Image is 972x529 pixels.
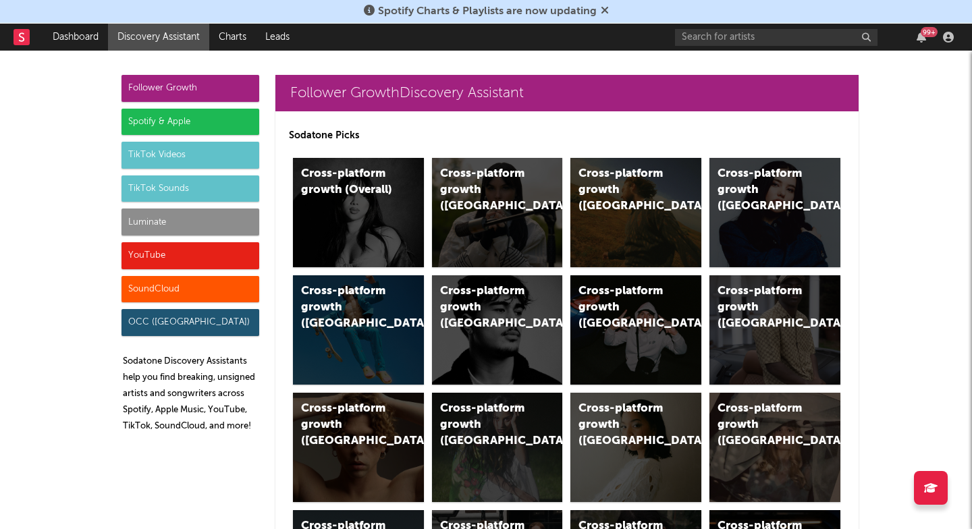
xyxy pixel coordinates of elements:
a: Cross-platform growth ([GEOGRAPHIC_DATA]) [709,158,840,267]
a: Cross-platform growth ([GEOGRAPHIC_DATA]) [709,393,840,502]
div: Cross-platform growth ([GEOGRAPHIC_DATA]) [718,401,809,449]
a: Cross-platform growth ([GEOGRAPHIC_DATA]) [570,158,701,267]
a: Follower GrowthDiscovery Assistant [275,75,859,111]
a: Charts [209,24,256,51]
div: Cross-platform growth ([GEOGRAPHIC_DATA]) [440,283,532,332]
span: Spotify Charts & Playlists are now updating [378,6,597,17]
a: Dashboard [43,24,108,51]
a: Cross-platform growth ([GEOGRAPHIC_DATA]/GSA) [570,275,701,385]
div: Cross-platform growth ([GEOGRAPHIC_DATA]) [440,401,532,449]
span: Dismiss [601,6,609,17]
div: Cross-platform growth ([GEOGRAPHIC_DATA]) [578,401,670,449]
div: Luminate [122,208,259,235]
a: Cross-platform growth (Overall) [293,158,424,267]
a: Cross-platform growth ([GEOGRAPHIC_DATA]) [432,275,563,385]
div: 99 + [921,27,938,37]
div: Cross-platform growth ([GEOGRAPHIC_DATA]) [578,166,670,215]
div: OCC ([GEOGRAPHIC_DATA]) [122,309,259,336]
div: Cross-platform growth (Overall) [301,166,393,198]
p: Sodatone Picks [289,128,845,144]
input: Search for artists [675,29,878,46]
div: Cross-platform growth ([GEOGRAPHIC_DATA]) [718,283,809,332]
div: Spotify & Apple [122,109,259,136]
a: Cross-platform growth ([GEOGRAPHIC_DATA]) [570,393,701,502]
a: Cross-platform growth ([GEOGRAPHIC_DATA]) [293,393,424,502]
div: Follower Growth [122,75,259,102]
a: Leads [256,24,299,51]
div: YouTube [122,242,259,269]
div: SoundCloud [122,276,259,303]
button: 99+ [917,32,926,43]
div: Cross-platform growth ([GEOGRAPHIC_DATA]) [301,401,393,449]
a: Cross-platform growth ([GEOGRAPHIC_DATA]) [432,158,563,267]
p: Sodatone Discovery Assistants help you find breaking, unsigned artists and songwriters across Spo... [123,354,259,435]
div: TikTok Videos [122,142,259,169]
a: Cross-platform growth ([GEOGRAPHIC_DATA]) [432,393,563,502]
div: Cross-platform growth ([GEOGRAPHIC_DATA]) [301,283,393,332]
a: Cross-platform growth ([GEOGRAPHIC_DATA]) [293,275,424,385]
a: Cross-platform growth ([GEOGRAPHIC_DATA]) [709,275,840,385]
div: TikTok Sounds [122,175,259,202]
div: Cross-platform growth ([GEOGRAPHIC_DATA]) [440,166,532,215]
div: Cross-platform growth ([GEOGRAPHIC_DATA]) [718,166,809,215]
a: Discovery Assistant [108,24,209,51]
div: Cross-platform growth ([GEOGRAPHIC_DATA]/GSA) [578,283,670,332]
